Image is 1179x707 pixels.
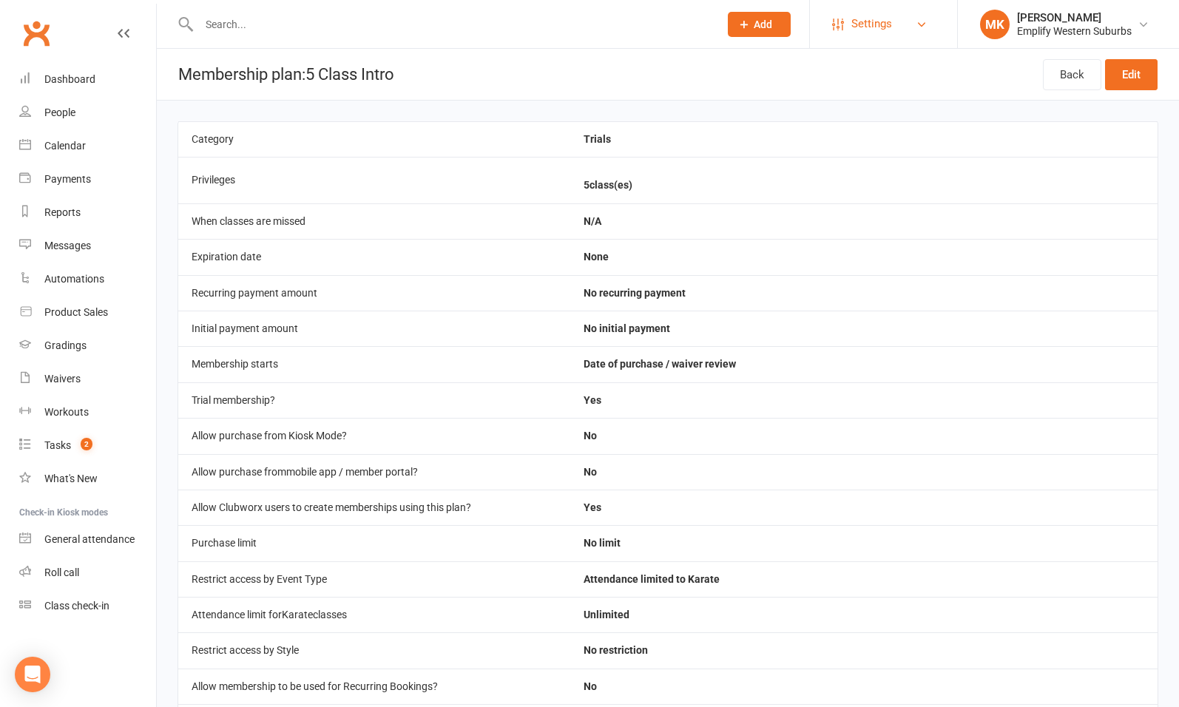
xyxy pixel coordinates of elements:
[44,173,91,185] div: Payments
[178,597,570,632] td: Attendance limit for Karate classes
[19,329,156,362] a: Gradings
[44,566,79,578] div: Roll call
[980,10,1010,39] div: MK
[19,163,156,196] a: Payments
[19,63,156,96] a: Dashboard
[178,454,570,490] td: Allow purchase from mobile app / member portal ?
[178,311,570,346] td: Initial payment amount
[1017,11,1132,24] div: [PERSON_NAME]
[19,429,156,462] a: Tasks 2
[19,196,156,229] a: Reports
[44,240,91,251] div: Messages
[178,561,570,597] td: Restrict access by Event Type
[570,561,1158,597] td: Attendance limited to Karate
[570,525,1158,561] td: No limit
[19,263,156,296] a: Automations
[570,121,1158,157] td: Trials
[178,203,570,239] td: When classes are missed
[19,129,156,163] a: Calendar
[178,239,570,274] td: Expiration date
[570,669,1158,704] td: No
[19,362,156,396] a: Waivers
[754,18,772,30] span: Add
[178,121,570,157] td: Category
[570,311,1158,346] td: No initial payment
[19,462,156,495] a: What's New
[44,473,98,484] div: What's New
[178,275,570,311] td: Recurring payment amount
[570,239,1158,274] td: None
[570,275,1158,311] td: No recurring payment
[178,632,570,668] td: Restrict access by Style
[19,556,156,589] a: Roll call
[178,525,570,561] td: Purchase limit
[19,296,156,329] a: Product Sales
[1105,59,1158,90] a: Edit
[178,346,570,382] td: Membership starts
[570,346,1158,382] td: Date of purchase / waiver review
[570,632,1158,668] td: No restriction
[19,229,156,263] a: Messages
[15,657,50,692] div: Open Intercom Messenger
[44,106,75,118] div: People
[44,73,95,85] div: Dashboard
[157,49,394,100] h1: Membership plan: 5 Class Intro
[570,418,1158,453] td: No
[570,454,1158,490] td: No
[19,96,156,129] a: People
[44,600,109,612] div: Class check-in
[44,373,81,385] div: Waivers
[44,206,81,218] div: Reports
[570,203,1158,239] td: N/A
[851,7,892,41] span: Settings
[570,382,1158,418] td: Yes
[18,15,55,52] a: Clubworx
[584,180,1144,191] li: 5 class(es)
[178,418,570,453] td: Allow purchase from Kiosk Mode?
[44,140,86,152] div: Calendar
[44,406,89,418] div: Workouts
[570,597,1158,632] td: Unlimited
[19,589,156,623] a: Class kiosk mode
[19,523,156,556] a: General attendance kiosk mode
[1017,24,1132,38] div: Emplify Western Suburbs
[19,396,156,429] a: Workouts
[178,157,570,203] td: Privileges
[178,669,570,704] td: Allow membership to be used for Recurring Bookings?
[728,12,791,37] button: Add
[44,273,104,285] div: Automations
[570,490,1158,525] td: Yes
[81,438,92,450] span: 2
[178,490,570,525] td: Allow Clubworx users to create memberships using this plan?
[44,306,108,318] div: Product Sales
[44,339,87,351] div: Gradings
[195,14,709,35] input: Search...
[1043,59,1101,90] a: Back
[178,382,570,418] td: Trial membership?
[44,533,135,545] div: General attendance
[44,439,71,451] div: Tasks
